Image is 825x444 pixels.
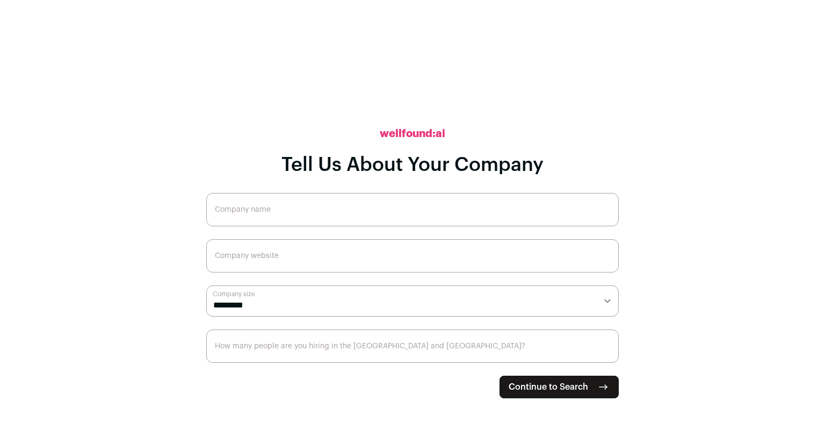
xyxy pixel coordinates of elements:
[380,126,445,141] h2: wellfound:ai
[206,330,619,363] input: How many people are you hiring in the US and Canada?
[206,239,619,273] input: Company website
[206,193,619,226] input: Company name
[281,154,544,176] h1: Tell Us About Your Company
[509,381,588,393] span: Continue to Search
[500,376,619,398] button: Continue to Search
